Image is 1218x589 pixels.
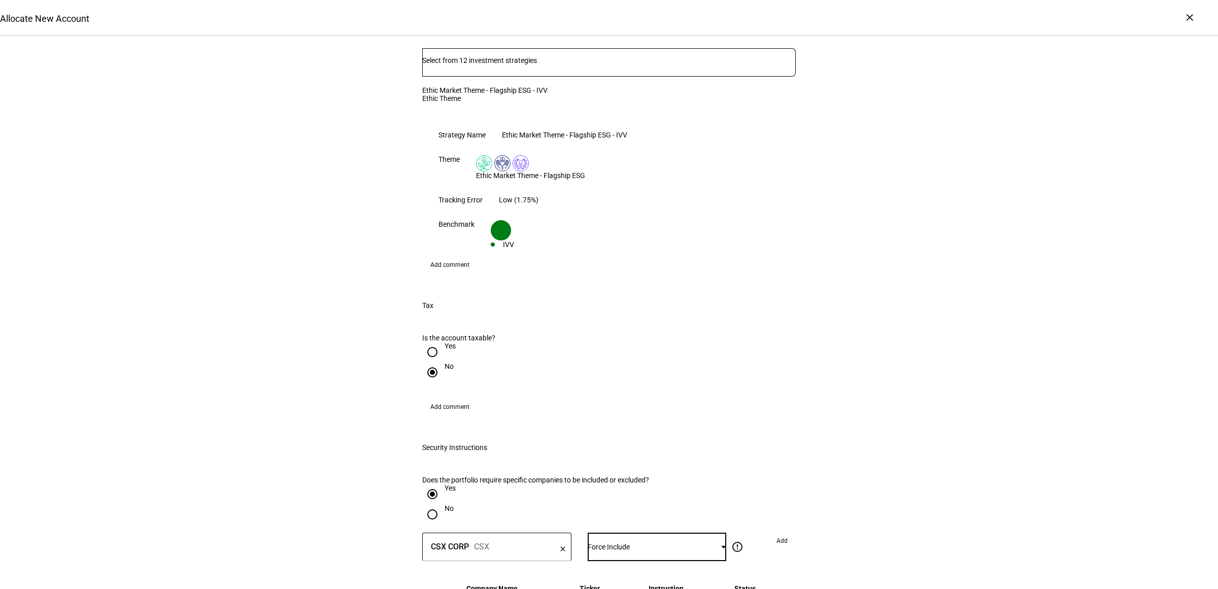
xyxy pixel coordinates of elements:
div: CSX CORP [431,541,469,553]
button: Add [768,533,796,549]
div: Tracking Error [438,196,483,204]
span: Force Include [588,543,630,551]
div: Yes [445,342,456,350]
button: Add comment [422,257,478,273]
img: climateChange.colored.svg [476,155,492,171]
input: Number [422,56,796,64]
img: humanRights.colored.svg [494,155,511,171]
div: Theme [438,155,460,163]
div: Low (1.75%) [499,196,538,204]
div: Ethic Theme [422,94,796,102]
mat-icon: error_outline [731,541,743,553]
div: No [445,362,454,370]
div: Is the account taxable? [422,334,684,342]
mat-icon: clear [559,545,567,554]
div: Yes [445,484,456,492]
div: Tax [422,301,433,309]
span: Add [776,533,788,549]
button: Add comment [422,399,478,415]
div: × [1181,9,1198,25]
span: Add comment [430,257,469,273]
div: Does the portfolio require specific companies to be included or excluded? [422,476,684,484]
div: No [445,504,454,512]
div: Ethic Market Theme - Flagship ESG - IVV [422,86,796,94]
div: IVV [503,240,514,249]
div: CSX [474,542,489,552]
img: corporateEthics.colored.svg [513,155,529,171]
div: Ethic Market Theme - Flagship ESG [476,171,585,180]
span: Add comment [430,399,469,415]
div: Security Instructions [422,443,487,452]
div: Ethic Market Theme - Flagship ESG - IVV [502,131,627,139]
div: Strategy Name [438,131,486,139]
div: Benchmark [438,220,475,228]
